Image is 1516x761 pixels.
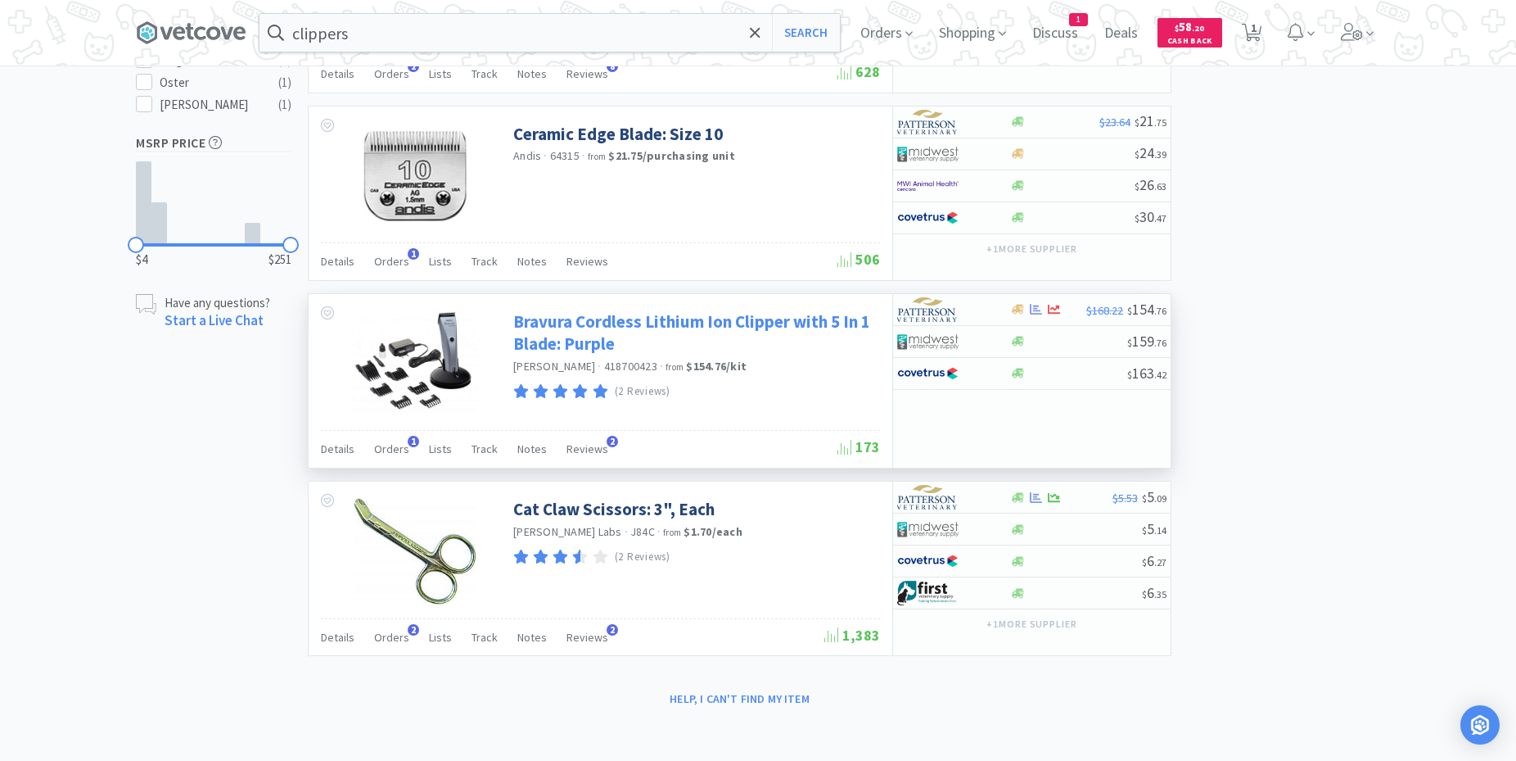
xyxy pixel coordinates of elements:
span: 1 [1070,14,1087,25]
span: $ [1135,180,1139,193]
img: 027bd7e814904cabb92c06eed6e3a126_114368.png [362,123,468,229]
span: . 20 [1192,23,1204,34]
span: Notes [517,66,547,81]
span: 26 [1135,175,1166,194]
span: 58 [1175,19,1204,34]
strong: $1.70 / each [684,524,742,539]
span: Track [471,442,498,456]
span: 1 [408,248,419,260]
img: f5e969b455434c6296c6d81ef179fa71_3.png [897,297,959,322]
button: +1more supplier [978,238,1085,260]
div: Open Intercom Messenger [1460,705,1500,745]
span: Lists [429,254,452,269]
span: Orders [374,66,409,81]
a: Ceramic Edge Blade: Size 10 [513,123,723,145]
span: Orders [374,254,409,269]
a: Start a Live Chat [165,311,264,329]
img: 4dd14cff54a648ac9e977f0c5da9bc2e_5.png [897,517,959,541]
a: 1 [1235,28,1269,43]
span: 163 [1127,364,1166,383]
span: 24 [1135,143,1166,162]
span: 6 [1142,551,1166,570]
span: from [663,527,681,538]
span: · [657,524,661,539]
input: Search by item, sku, manufacturer, ingredient, size... [259,14,840,52]
img: 403d1b2edcd949949dc255629f89df71_97690.jpeg [354,498,476,605]
span: Details [321,254,354,269]
span: $ [1175,23,1179,34]
span: . 09 [1154,492,1166,505]
p: Have any questions? [165,294,270,311]
img: 77fca1acd8b6420a9015268ca798ef17_1.png [897,361,959,386]
span: $ [1142,492,1147,505]
span: Reviews [566,442,608,456]
span: $4 [136,250,147,270]
span: 2 [607,436,618,447]
span: Notes [517,442,547,456]
img: 4dd14cff54a648ac9e977f0c5da9bc2e_5.png [897,142,959,166]
a: Discuss1 [1026,26,1085,41]
span: . 14 [1154,524,1166,537]
span: Lists [429,630,452,645]
span: $ [1127,369,1132,381]
span: 64315 [550,148,580,163]
span: Notes [517,254,547,269]
span: Reviews [566,254,608,269]
span: . 76 [1154,305,1166,317]
span: Details [321,630,354,645]
span: 159 [1127,332,1166,351]
span: · [598,359,601,374]
span: Details [321,442,354,456]
img: f6b2451649754179b5b4e0c70c3f7cb0_2.png [897,174,959,198]
span: Orders [374,630,409,645]
span: · [582,148,585,163]
span: Track [471,66,498,81]
span: Lists [429,442,452,456]
img: 010256f9df2a4f6db311b9e859df57b3_69495.jpeg [352,310,478,417]
img: f5e969b455434c6296c6d81ef179fa71_3.png [897,485,959,510]
span: . 35 [1154,588,1166,600]
span: 173 [837,437,880,456]
span: 2 [607,624,618,636]
p: (2 Reviews) [615,549,670,566]
button: Search [772,14,840,52]
span: $ [1127,305,1132,317]
p: (2 Reviews) [615,383,670,401]
strong: $154.76 / kit [686,359,747,374]
span: Track [471,254,498,269]
span: 21 [1135,111,1166,130]
span: 154 [1127,300,1166,319]
span: $ [1142,588,1147,600]
span: 30 [1135,207,1166,226]
span: Track [471,630,498,645]
span: 2 [408,624,419,636]
span: $ [1142,556,1147,568]
span: Reviews [566,630,608,645]
span: Reviews [566,66,608,81]
span: Cash Back [1167,37,1212,48]
a: Andis [513,148,541,163]
span: $ [1135,212,1139,224]
span: $ [1135,148,1139,161]
span: from [588,151,606,162]
span: $251 [268,250,291,270]
span: 1 [408,436,419,447]
span: J84C [630,524,655,539]
img: 77fca1acd8b6420a9015268ca798ef17_1.png [897,206,959,230]
a: [PERSON_NAME] [513,359,595,374]
span: 6 [1142,583,1166,602]
a: Cat Claw Scissors: 3", Each [513,498,715,520]
span: . 39 [1154,148,1166,161]
img: f5e969b455434c6296c6d81ef179fa71_3.png [897,110,959,134]
span: . 75 [1154,116,1166,129]
span: . 27 [1154,556,1166,568]
span: · [544,148,547,163]
span: . 47 [1154,212,1166,224]
span: Notes [517,630,547,645]
span: 628 [837,62,880,81]
div: [PERSON_NAME] [160,95,261,115]
span: from [666,361,684,373]
span: $ [1142,524,1147,537]
span: 1,383 [824,626,880,645]
strong: $21.75 / purchasing unit [608,148,735,163]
